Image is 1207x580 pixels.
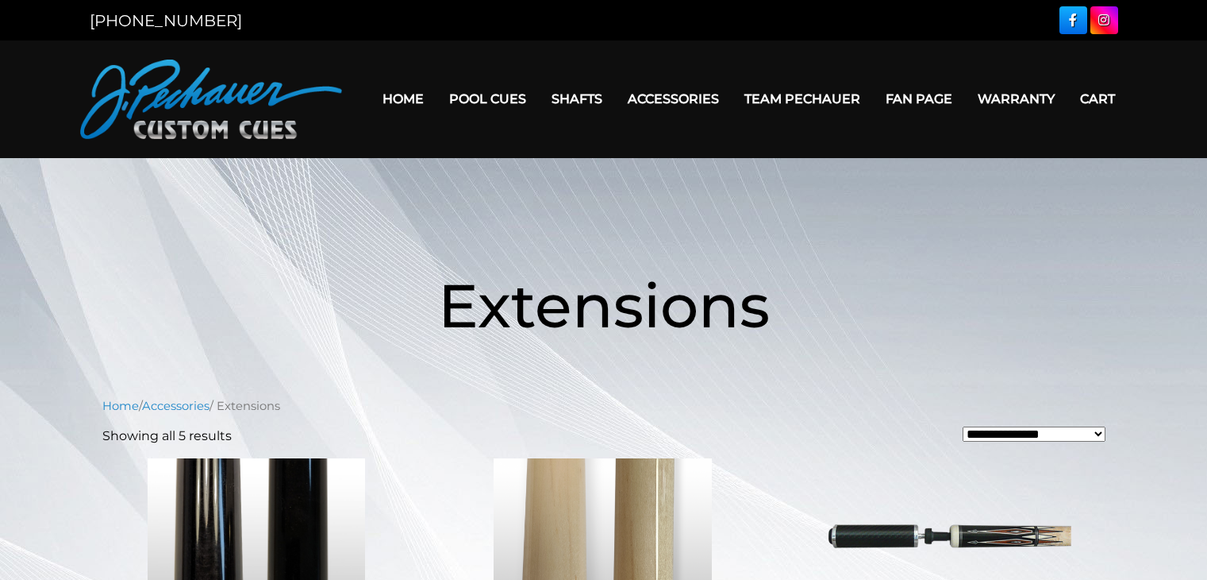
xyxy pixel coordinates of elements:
[615,79,732,119] a: Accessories
[102,427,232,446] p: Showing all 5 results
[102,397,1105,415] nav: Breadcrumb
[539,79,615,119] a: Shafts
[438,269,770,342] span: Extensions
[1067,79,1128,119] a: Cart
[80,60,342,139] img: Pechauer Custom Cues
[142,399,209,413] a: Accessories
[90,11,242,30] a: [PHONE_NUMBER]
[963,427,1105,442] select: Shop order
[436,79,539,119] a: Pool Cues
[873,79,965,119] a: Fan Page
[102,399,139,413] a: Home
[732,79,873,119] a: Team Pechauer
[370,79,436,119] a: Home
[965,79,1067,119] a: Warranty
